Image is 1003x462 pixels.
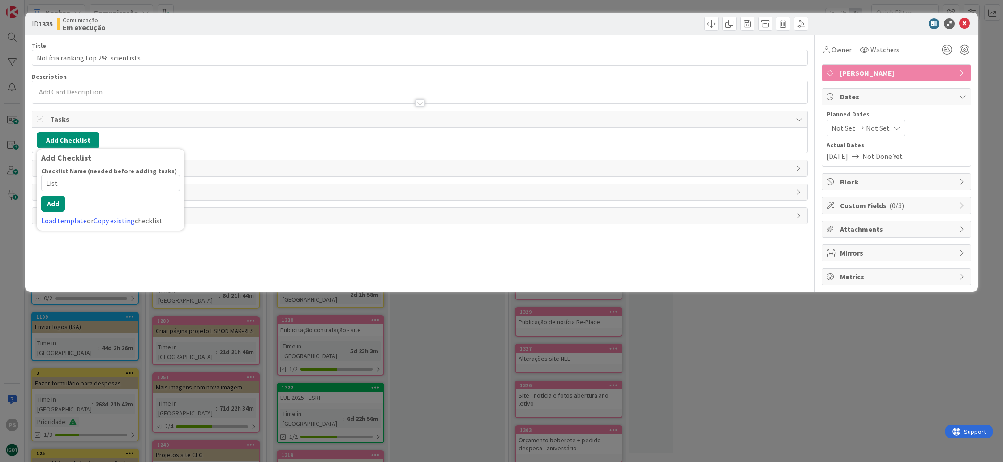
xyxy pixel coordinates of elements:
label: Checklist Name (needed before adding tasks) [41,167,177,175]
label: Title [32,42,46,50]
button: Add [41,196,65,212]
span: Not Set [832,123,855,133]
div: or checklist [41,215,180,226]
span: Custom Fields [840,200,955,211]
span: Watchers [870,44,900,55]
span: Not Done Yet [862,151,903,162]
span: Description [32,73,67,81]
span: Comments [50,187,791,197]
span: Block [840,176,955,187]
span: Support [19,1,41,12]
span: ( 0/3 ) [889,201,904,210]
span: Mirrors [840,248,955,258]
span: Metrics [840,271,955,282]
span: Comunicação [63,17,106,24]
span: Owner [832,44,852,55]
span: Not Set [866,123,890,133]
span: Actual Dates [827,141,966,150]
span: Links [50,163,791,174]
span: Attachments [840,224,955,235]
span: [DATE] [827,151,848,162]
b: Em execução [63,24,106,31]
span: ID [32,18,53,29]
span: Planned Dates [827,110,966,119]
span: Dates [840,91,955,102]
input: type card name here... [32,50,808,66]
b: 1335 [39,19,53,28]
a: Load template [41,216,87,225]
a: Copy existing [94,216,135,225]
button: Add Checklist [37,132,99,148]
span: [PERSON_NAME] [840,68,955,78]
div: Add Checklist [41,154,180,163]
span: History [50,210,791,221]
span: Tasks [50,114,791,124]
